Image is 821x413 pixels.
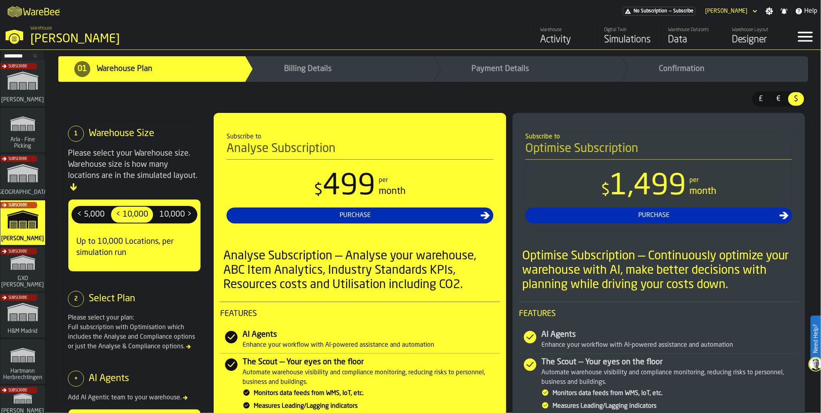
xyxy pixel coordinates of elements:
div: Simulations [604,34,655,46]
span: Billing Details [284,63,332,75]
span: $ [314,182,323,198]
div: Analyse Subscription — Analyse your warehouse, ABC Item Analytics, Industry Standards KPIs, Resou... [223,249,500,292]
span: Subscribe [8,157,27,161]
div: thumb [72,207,109,223]
a: link-to-/wh/i/1653e8cc-126b-480f-9c47-e01e76aa4a88/pricing/ [623,7,696,16]
a: link-to-/wh/i/b5402f52-ce28-4f27-b3d4-5c6d76174849/simulations [0,154,45,200]
div: thumb [788,92,804,106]
label: button-switch-multi-10,000 > [154,206,197,223]
div: Optimise Subscription — Continuously optimize your warehouse with AI, make better decisions with ... [522,249,799,292]
span: Payment Details [472,63,529,75]
span: 1,499 [610,172,686,201]
div: per [690,176,699,185]
div: [PERSON_NAME] [30,32,246,46]
label: button-switch-multi-< 5,000 [72,206,110,223]
div: Warehouse Datasets [668,27,719,33]
div: month [690,185,716,198]
div: thumb [771,92,787,106]
div: thumb [111,207,153,223]
span: 01 [78,63,87,75]
span: Hartmann Herbrechtingen [2,368,44,381]
span: Subscribe [8,64,27,69]
span: Subscribe [8,249,27,254]
label: button-toggle-Settings [762,7,777,15]
span: $ [790,94,803,104]
div: Enhance your workflow with AI-powered assistance and automation [541,340,799,350]
nav: Progress [46,50,821,88]
div: thumb [155,207,197,223]
span: Subscribe [8,296,27,300]
a: link-to-/wh/i/f0a6b354-7883-413a-84ff-a65eb9c31f03/simulations [0,339,45,385]
button: button-Purchase [227,207,493,223]
span: 10,000 > [156,208,195,221]
div: Automate warehouse visibility and compliance monitoring, reducing risks to personnel, business an... [243,368,500,387]
span: Confirmation [659,63,705,75]
h4: Analyse Subscription [227,142,493,160]
div: Menu Subscription [623,7,696,16]
span: Features [220,308,500,320]
div: The Scout — Your eyes on the floor [541,357,799,368]
div: Warehouse Layout [732,27,783,33]
span: £ [755,94,767,104]
div: Select Plan [89,292,135,305]
span: $ [601,182,610,198]
div: Please select your plan: Full subscription with Optimisation which includes the Analyse and Compl... [68,313,201,352]
div: Digital Twin [604,27,655,33]
label: button-switch-multi-£ [752,91,770,107]
div: AI Agents [89,372,129,385]
span: Arla - Fine Picking [4,136,42,149]
div: AI Agents [243,329,500,340]
h4: Optimise Subscription [525,142,792,160]
span: 04 [640,63,650,75]
div: AI Agents [541,329,799,340]
label: button-switch-multi-€ [770,91,787,107]
div: 2 [68,291,84,307]
a: link-to-/wh/i/baca6aa3-d1fc-43c0-a604-2a1c9d5db74d/simulations [0,247,45,293]
span: 499 [323,172,376,201]
a: link-to-/wh/i/72fe6713-8242-4c3c-8adf-5d67388ea6d5/simulations [0,61,45,108]
label: button-toggle-Help [792,6,821,16]
button: button-Purchase [525,207,792,223]
div: Designer [732,34,783,46]
div: Warehouse [540,27,591,33]
span: 03 [453,63,462,75]
a: link-to-/wh/i/1653e8cc-126b-480f-9c47-e01e76aa4a88/feed/ [533,24,597,49]
div: Warehouse Size [89,127,154,140]
a: link-to-/wh/i/1653e8cc-126b-480f-9c47-e01e76aa4a88/data [661,24,725,49]
a: link-to-/wh/i/0438fb8c-4a97-4a5b-bcc6-2889b6922db0/simulations [0,293,45,339]
div: Please select your Warehouse size. Warehouse size is how many locations are in the simulated layout. [68,148,201,193]
div: Enhance your workflow with AI-powered assistance and automation [243,340,500,350]
label: button-switch-multi-< 10,000 [110,206,154,223]
div: Subscribe to [227,132,493,142]
label: button-toggle-Notifications [777,7,791,15]
div: month [379,185,406,198]
span: Help [805,6,818,16]
span: — [669,8,672,14]
div: thumb [753,92,769,106]
span: Subscribe [673,8,694,14]
div: Measures Leading/Lagging indicators [553,401,799,411]
div: DropdownMenuValue-Ana Milicic [705,8,748,14]
div: DropdownMenuValue-Ana Milicic [702,6,759,16]
a: link-to-/wh/i/1653e8cc-126b-480f-9c47-e01e76aa4a88/simulations [597,24,661,49]
div: + [68,371,84,387]
span: Features [519,308,799,320]
a: link-to-/wh/i/1653e8cc-126b-480f-9c47-e01e76aa4a88/simulations [0,200,45,247]
span: Warehouse [30,26,52,31]
a: link-to-/wh/i/1653e8cc-126b-480f-9c47-e01e76aa4a88/designer [725,24,789,49]
label: button-toggle-Menu [789,24,821,49]
span: Subscribe [8,388,27,393]
div: Automate warehouse visibility and compliance monitoring, reducing risks to personnel, business an... [541,368,799,387]
span: < 5,000 [74,208,108,221]
div: Purchase [529,211,779,220]
div: The Scout — Your eyes on the floor [243,357,500,368]
div: Add AI Agentic team to your warehouse. [68,393,201,403]
div: Up to 10,000 Locations, per simulation run [72,230,197,265]
span: Subscribe [8,203,27,207]
span: Warehouse Plan [97,63,152,75]
div: Data [668,34,719,46]
span: < 10,000 [113,208,151,221]
div: Subscribe to [525,132,792,142]
div: Measures Leading/Lagging indicators [254,401,500,411]
div: Monitors data feeds from WMS, IoT, etc. [254,389,500,398]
